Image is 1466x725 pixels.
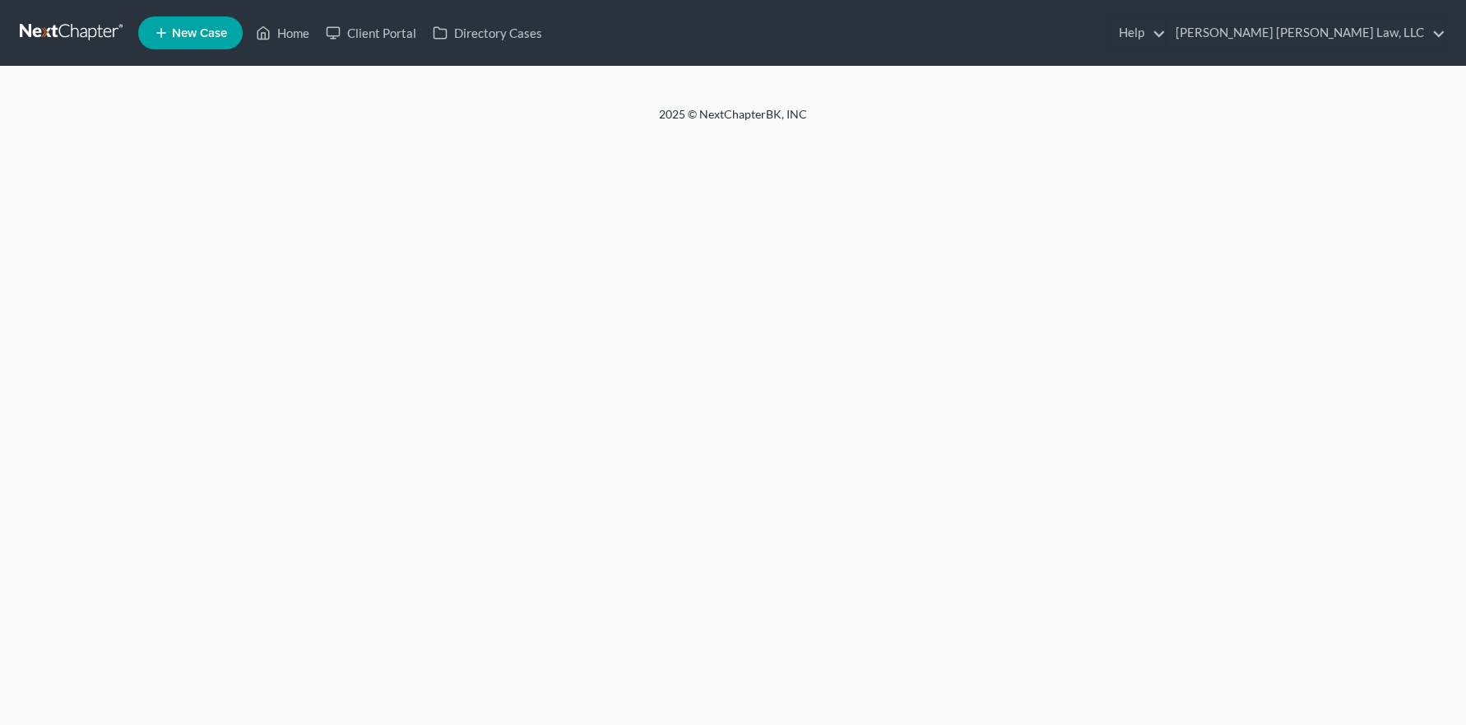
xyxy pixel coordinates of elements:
a: Directory Cases [424,18,550,48]
div: 2025 © NextChapterBK, INC [264,106,1202,136]
new-legal-case-button: New Case [138,16,243,49]
a: Help [1111,18,1166,48]
a: Home [248,18,318,48]
a: Client Portal [318,18,424,48]
a: [PERSON_NAME] [PERSON_NAME] Law, LLC [1167,18,1445,48]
